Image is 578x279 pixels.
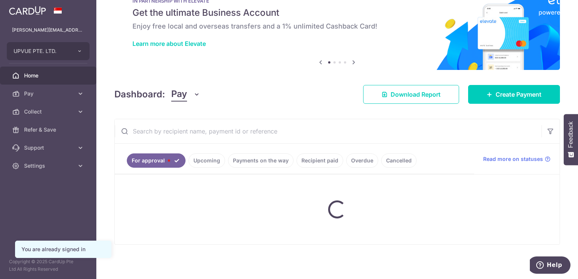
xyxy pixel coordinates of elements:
button: UPVUE PTE. LTD. [7,42,90,60]
span: Settings [24,162,74,170]
input: Search by recipient name, payment id or reference [115,119,541,143]
span: Feedback [567,121,574,148]
h5: Get the ultimate Business Account [132,7,542,19]
button: Feedback - Show survey [564,114,578,165]
span: Collect [24,108,74,115]
span: Pay [24,90,74,97]
a: Read more on statuses [483,155,551,163]
div: You are already signed in [21,246,105,253]
span: Download Report [391,90,441,99]
a: Download Report [363,85,459,104]
span: Refer & Save [24,126,74,133]
a: Create Payment [468,85,560,104]
h6: Enjoy free local and overseas transfers and a 1% unlimited Cashback Card! [132,22,542,31]
span: UPVUE PTE. LTD. [14,47,69,55]
h4: Dashboard: [114,88,165,101]
span: Home [24,72,74,79]
span: Create Payment [496,90,541,99]
p: [PERSON_NAME][EMAIL_ADDRESS][DOMAIN_NAME] [12,26,84,34]
img: CardUp [9,6,46,15]
a: For approval [127,153,186,168]
span: Support [24,144,74,152]
a: Learn more about Elevate [132,40,206,47]
button: Pay [171,87,200,102]
iframe: Opens a widget where you can find more information [530,256,570,275]
span: Read more on statuses [483,155,543,163]
span: Pay [171,87,187,102]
